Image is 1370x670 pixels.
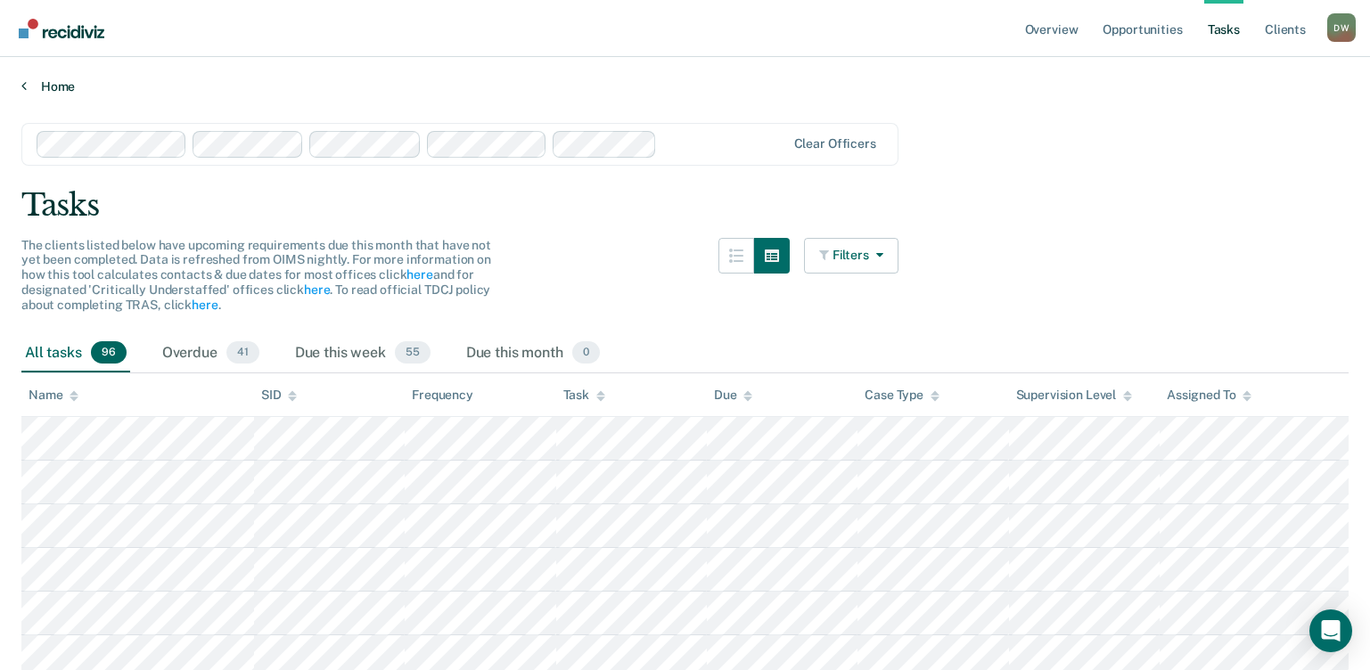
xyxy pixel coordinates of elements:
div: Tasks [21,187,1349,224]
div: D W [1327,13,1356,42]
div: Due this week55 [291,334,434,373]
a: here [304,282,330,297]
a: here [192,298,217,312]
div: Due this month0 [463,334,603,373]
div: Overdue41 [159,334,263,373]
div: Open Intercom Messenger [1309,609,1352,652]
span: 0 [572,341,600,364]
div: Assigned To [1167,388,1251,403]
button: Profile dropdown button [1327,13,1356,42]
span: The clients listed below have upcoming requirements due this month that have not yet been complet... [21,238,491,312]
div: All tasks96 [21,334,130,373]
img: Recidiviz [19,19,104,38]
div: Due [714,388,753,403]
div: Name [29,388,78,403]
a: here [406,267,432,282]
span: 41 [226,341,259,364]
div: Case Type [865,388,939,403]
div: Clear officers [794,136,876,151]
button: Filters [804,238,898,274]
a: Home [21,78,1349,94]
div: SID [261,388,298,403]
div: Frequency [412,388,473,403]
span: 96 [91,341,127,364]
div: Supervision Level [1016,388,1133,403]
span: 55 [395,341,431,364]
div: Task [563,388,605,403]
